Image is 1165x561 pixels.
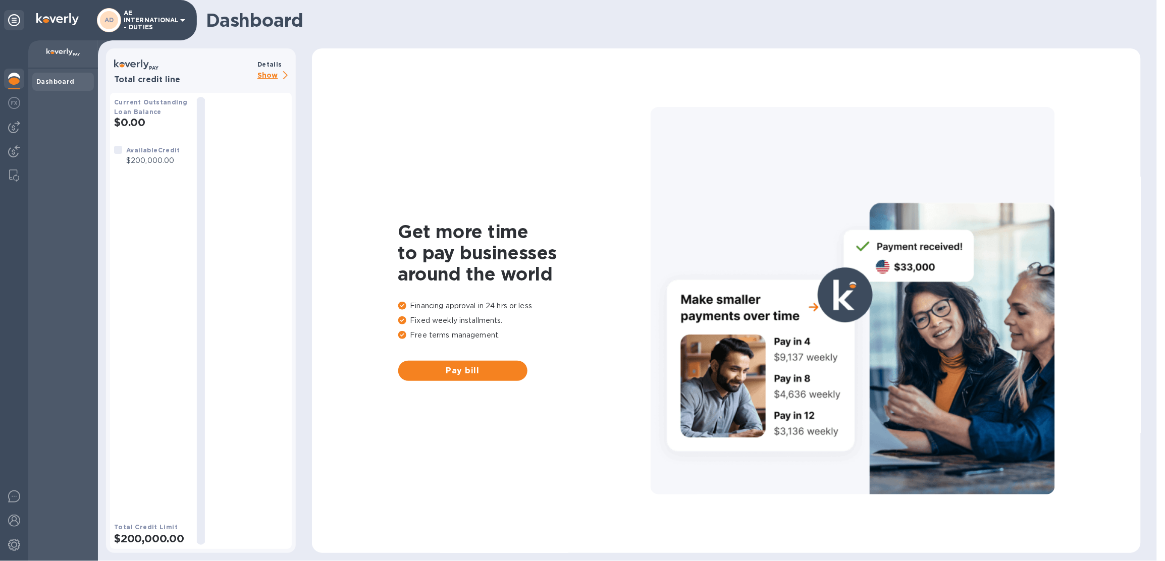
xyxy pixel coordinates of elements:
[398,301,651,311] p: Financing approval in 24 hrs or less.
[126,155,180,166] p: $200,000.00
[398,221,651,285] h1: Get more time to pay businesses around the world
[398,330,651,341] p: Free terms management.
[126,146,180,154] b: Available Credit
[398,315,651,326] p: Fixed weekly installments.
[124,10,174,31] p: AE INTERNATIONAL - DUTIES
[104,16,114,24] b: AD
[206,10,1136,31] h1: Dashboard
[114,98,188,116] b: Current Outstanding Loan Balance
[4,10,24,30] div: Unpin categories
[398,361,527,381] button: Pay bill
[8,97,20,109] img: Foreign exchange
[114,116,189,129] h2: $0.00
[114,523,178,531] b: Total Credit Limit
[36,13,79,25] img: Logo
[36,78,75,85] b: Dashboard
[257,70,292,82] p: Show
[406,365,519,377] span: Pay bill
[114,75,253,85] h3: Total credit line
[257,61,282,68] b: Details
[114,532,189,545] h2: $200,000.00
